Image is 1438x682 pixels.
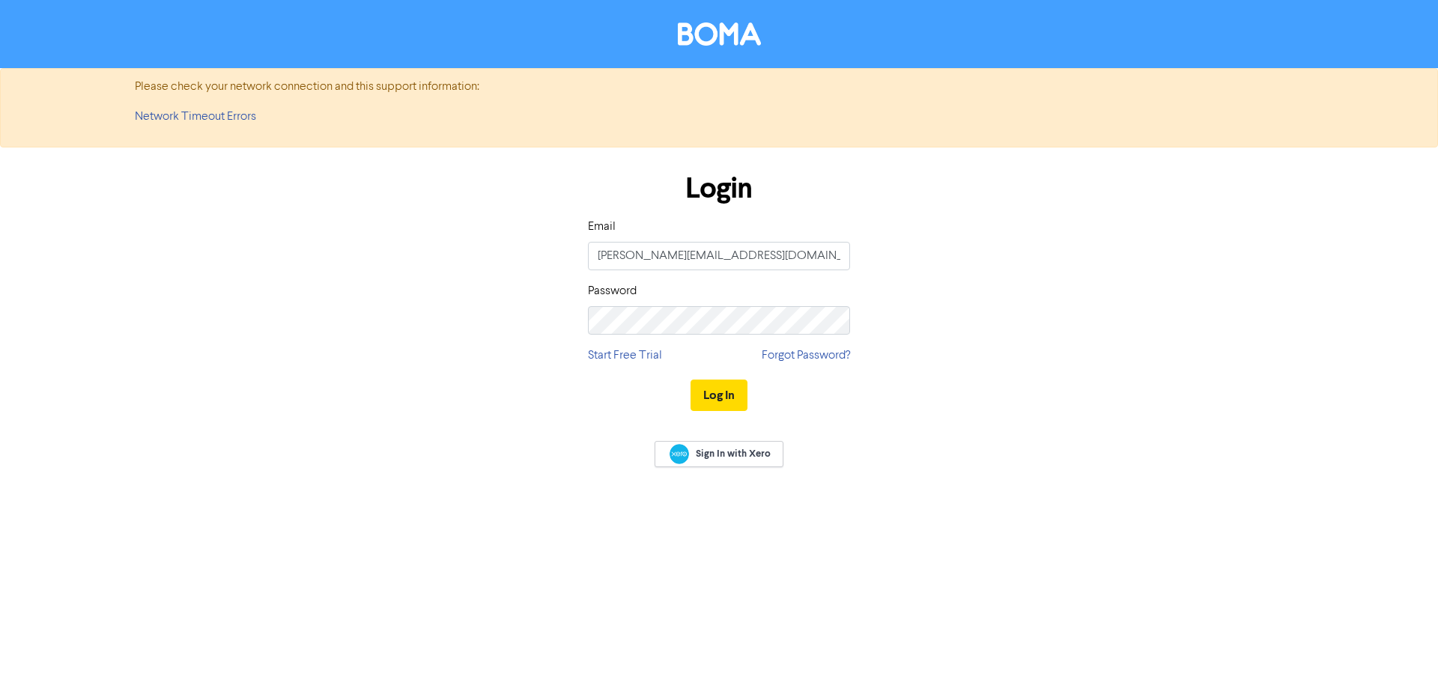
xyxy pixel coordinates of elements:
[655,441,783,467] a: Sign In with Xero
[135,111,256,123] a: Network Timeout Errors
[691,380,747,411] button: Log In
[1243,59,1404,75] div: Network timeout
[588,218,616,236] label: Email
[588,171,850,206] h1: Login
[588,282,637,300] label: Password
[670,444,689,464] img: Xero logo
[762,347,850,365] a: Forgot Password?
[1243,138,1367,153] a: Network Timeout Errors
[588,347,662,365] a: Start Free Trial
[135,78,1303,96] p: Please check your network connection and this support information:
[1243,79,1404,126] p: Please check your network connection and this support information:
[678,22,761,46] img: BOMA Logo
[696,447,771,460] span: Sign In with Xero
